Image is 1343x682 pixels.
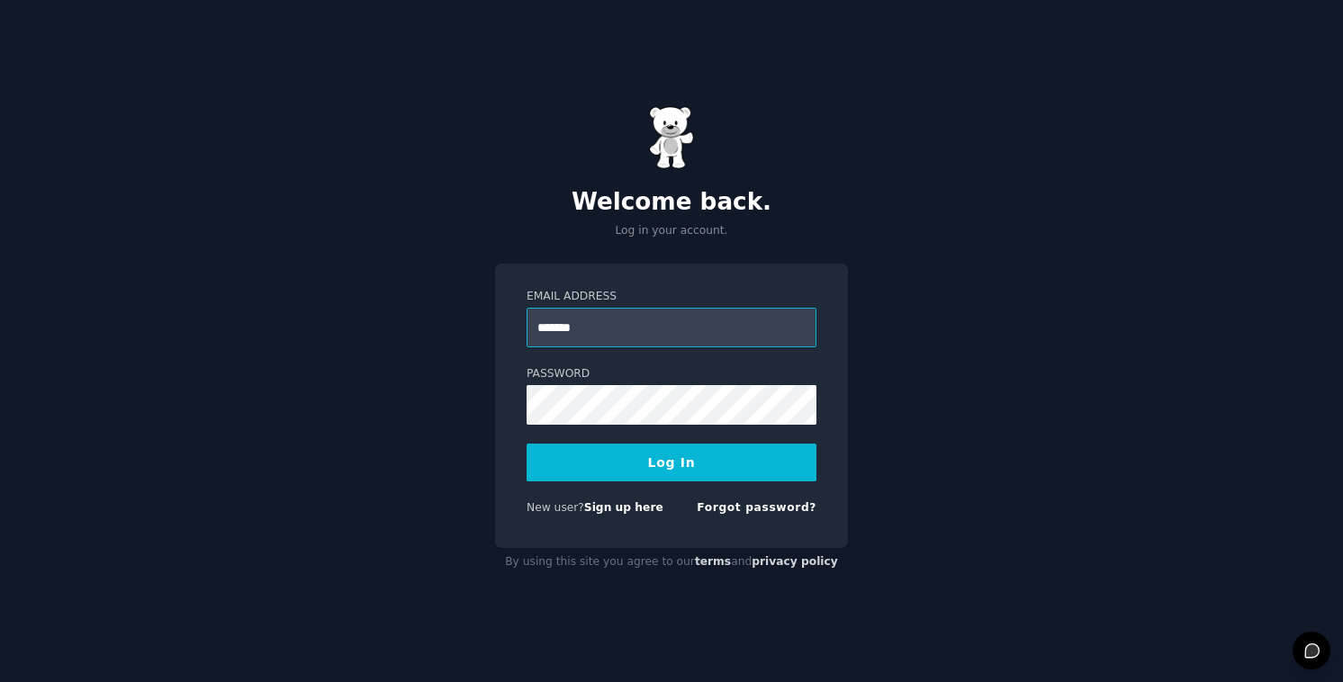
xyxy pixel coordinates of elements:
span: New user? [527,501,584,514]
a: terms [695,555,731,568]
a: privacy policy [752,555,838,568]
label: Email Address [527,289,816,305]
label: Password [527,366,816,382]
h2: Welcome back. [495,188,848,217]
button: Log In [527,444,816,481]
div: By using this site you agree to our and [495,548,848,577]
a: Sign up here [584,501,663,514]
a: Forgot password? [697,501,816,514]
p: Log in your account. [495,223,848,239]
img: Gummy Bear [649,106,694,169]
